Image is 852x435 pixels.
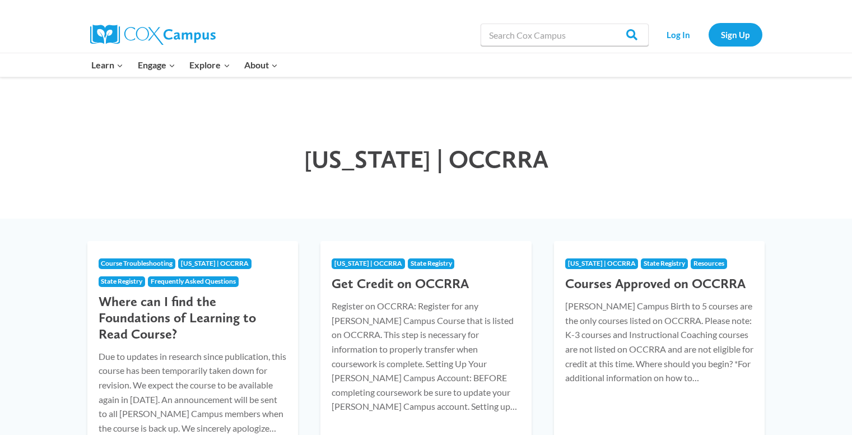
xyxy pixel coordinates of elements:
span: Resources [693,259,724,267]
nav: Primary Navigation [85,53,285,77]
h3: Courses Approved on OCCRRA [565,276,754,292]
span: State Registry [411,259,452,267]
span: [US_STATE] | OCCRRA [334,259,402,267]
h3: Where can I find the Foundations of Learning to Read Course? [99,294,287,342]
span: State Registry [644,259,685,267]
p: Register on OCCRRA: Register for any [PERSON_NAME] Campus Course that is listed on OCCRRA. This s... [332,299,520,414]
a: Sign Up [709,23,762,46]
span: Course Troubleshooting [101,259,173,267]
span: [US_STATE] | OCCRRA [304,144,548,174]
input: Search Cox Campus [481,24,649,46]
a: Log In [654,23,703,46]
span: Learn [91,58,123,72]
h3: Get Credit on OCCRRA [332,276,520,292]
span: [US_STATE] | OCCRRA [568,259,636,267]
span: Explore [189,58,230,72]
span: State Registry [101,277,142,285]
span: Engage [138,58,175,72]
span: Frequently Asked Questions [151,277,236,285]
span: About [244,58,278,72]
span: [US_STATE] | OCCRRA [181,259,249,267]
nav: Secondary Navigation [654,23,762,46]
p: [PERSON_NAME] Campus Birth to 5 courses are the only courses listed on OCCRRA. Please note: K-3 c... [565,299,754,385]
img: Cox Campus [90,25,216,45]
